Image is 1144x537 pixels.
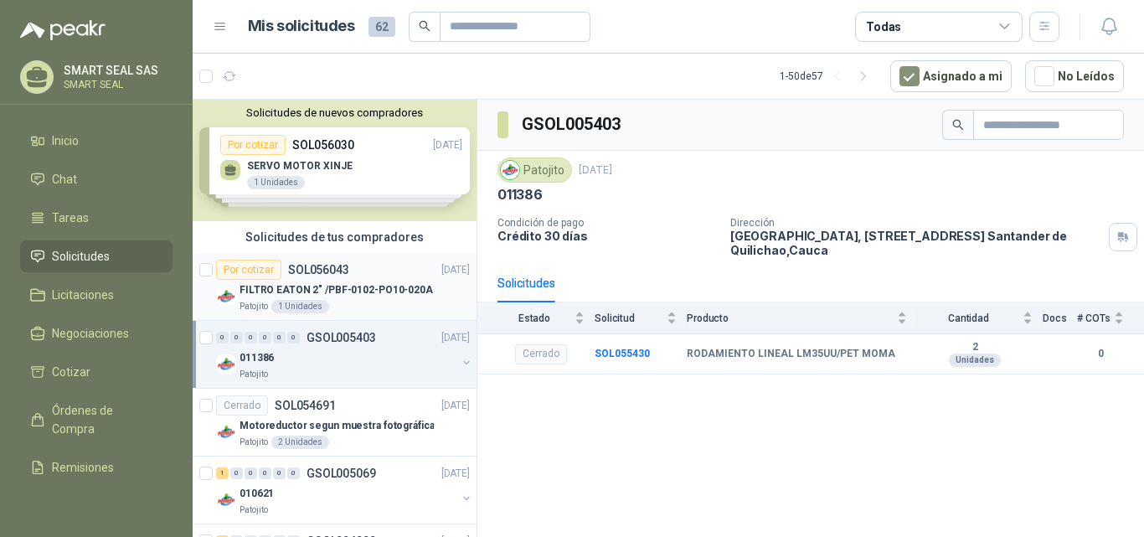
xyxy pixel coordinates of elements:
[240,368,268,381] p: Patojito
[515,344,567,364] div: Cerrado
[595,302,687,333] th: Solicitud
[248,14,355,39] h1: Mis solicitudes
[245,332,257,343] div: 0
[64,80,168,90] p: SMART SEAL
[240,300,268,313] p: Patojito
[216,422,236,442] img: Company Logo
[275,400,336,411] p: SOL054691
[497,274,555,292] div: Solicitudes
[240,436,268,449] p: Patojito
[240,282,433,298] p: FILTRO EATON 2" /PBF-0102-PO10-020A
[477,302,595,333] th: Estado
[20,490,173,522] a: Configuración
[949,354,1001,367] div: Unidades
[20,125,173,157] a: Inicio
[687,302,917,333] th: Producto
[441,398,470,414] p: [DATE]
[20,163,173,195] a: Chat
[216,467,229,479] div: 1
[20,452,173,483] a: Remisiones
[595,348,650,359] a: SOL055430
[52,324,129,343] span: Negociaciones
[441,466,470,482] p: [DATE]
[216,260,281,280] div: Por cotizar
[522,111,623,137] h3: GSOL005403
[1077,302,1144,333] th: # COTs
[52,247,110,266] span: Solicitudes
[952,119,964,131] span: search
[287,467,300,479] div: 0
[216,354,236,374] img: Company Logo
[199,106,470,119] button: Solicitudes de nuevos compradores
[579,163,612,178] p: [DATE]
[866,18,901,36] div: Todas
[20,395,173,445] a: Órdenes de Compra
[52,458,114,477] span: Remisiones
[240,486,274,502] p: 010621
[193,221,477,253] div: Solicitudes de tus compradores
[20,20,106,40] img: Logo peakr
[273,467,286,479] div: 0
[193,100,477,221] div: Solicitudes de nuevos compradoresPor cotizarSOL056030[DATE] SERVO MOTOR XINJE1 UnidadesPor cotiza...
[216,490,236,510] img: Company Logo
[273,332,286,343] div: 0
[216,328,473,381] a: 0 0 0 0 0 0 GSOL005403[DATE] Company Logo011386Patojito
[595,312,663,324] span: Solicitud
[193,389,477,457] a: CerradoSOL054691[DATE] Company LogoMotoreductor segun muestra fotográficaPatojito2 Unidades
[52,286,114,304] span: Licitaciones
[687,348,895,361] b: RODAMIENTO LINEAL LM35UU/PET MOMA
[917,302,1043,333] th: Cantidad
[497,229,717,243] p: Crédito 30 días
[259,332,271,343] div: 0
[1077,312,1111,324] span: # COTs
[52,132,79,150] span: Inicio
[368,17,395,37] span: 62
[497,312,571,324] span: Estado
[20,202,173,234] a: Tareas
[441,262,470,278] p: [DATE]
[240,503,268,517] p: Patojito
[917,341,1033,354] b: 2
[193,253,477,321] a: Por cotizarSOL056043[DATE] Company LogoFILTRO EATON 2" /PBF-0102-PO10-020APatojito1 Unidades
[20,279,173,311] a: Licitaciones
[497,186,543,204] p: 011386
[419,20,430,32] span: search
[730,229,1102,257] p: [GEOGRAPHIC_DATA], [STREET_ADDRESS] Santander de Quilichao , Cauca
[216,332,229,343] div: 0
[52,363,90,381] span: Cotizar
[216,287,236,307] img: Company Logo
[20,318,173,349] a: Negociaciones
[441,330,470,346] p: [DATE]
[687,312,894,324] span: Producto
[1043,302,1077,333] th: Docs
[259,467,271,479] div: 0
[271,300,329,313] div: 1 Unidades
[20,240,173,272] a: Solicitudes
[890,60,1012,92] button: Asignado a mi
[216,395,268,416] div: Cerrado
[240,418,434,434] p: Motoreductor segun muestra fotográfica
[730,217,1102,229] p: Dirección
[240,350,274,366] p: 011386
[271,436,329,449] div: 2 Unidades
[52,170,77,188] span: Chat
[52,209,89,227] span: Tareas
[230,467,243,479] div: 0
[216,463,473,517] a: 1 0 0 0 0 0 GSOL005069[DATE] Company Logo010621Patojito
[64,65,168,76] p: SMART SEAL SAS
[52,401,157,438] span: Órdenes de Compra
[245,467,257,479] div: 0
[497,157,572,183] div: Patojito
[288,264,349,276] p: SOL056043
[501,161,519,179] img: Company Logo
[1025,60,1124,92] button: No Leídos
[287,332,300,343] div: 0
[497,217,717,229] p: Condición de pago
[1077,346,1124,362] b: 0
[780,63,877,90] div: 1 - 50 de 57
[230,332,243,343] div: 0
[307,467,376,479] p: GSOL005069
[307,332,376,343] p: GSOL005403
[20,356,173,388] a: Cotizar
